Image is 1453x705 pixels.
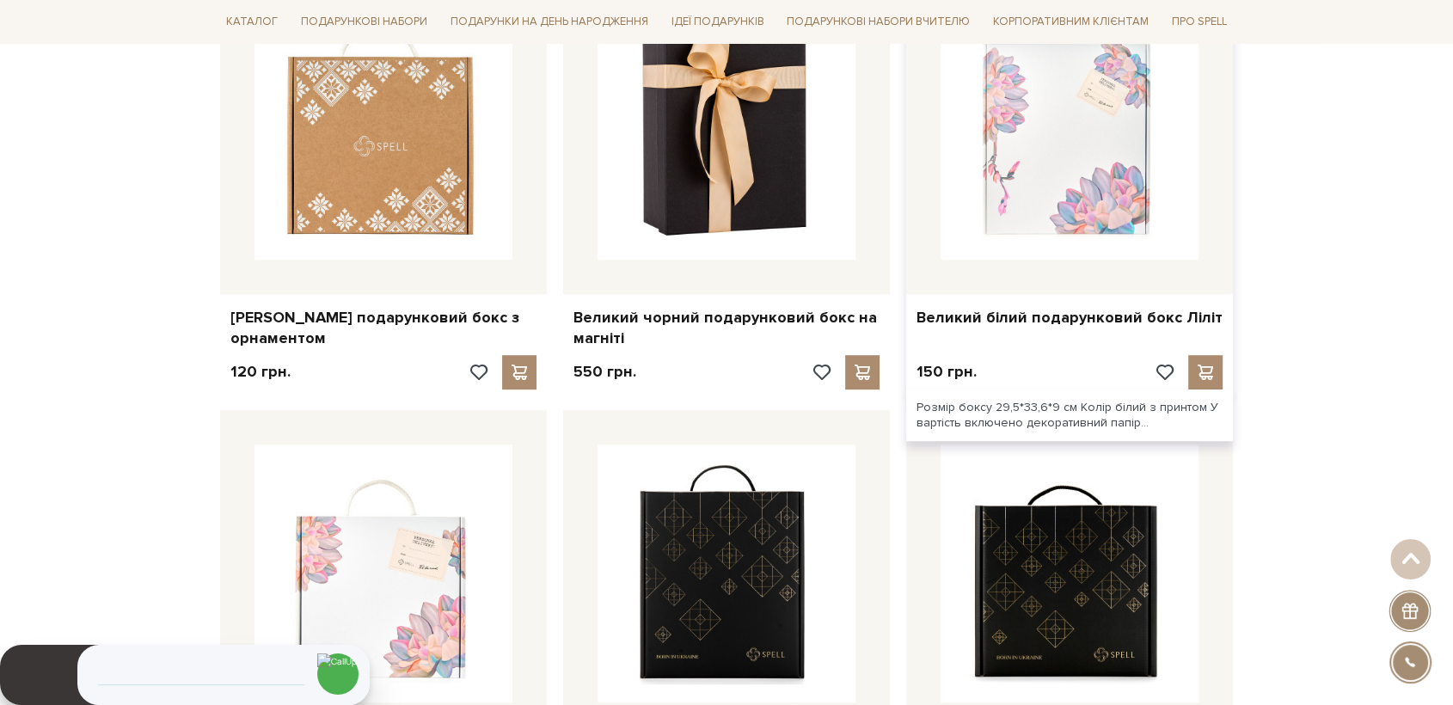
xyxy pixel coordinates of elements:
a: Про Spell [1165,9,1234,35]
a: Ідеї подарунків [664,9,770,35]
div: Розмір боксу 29,5*33,6*9 см Колір білий з принтом У вартість включено декоративний папір... [906,389,1233,441]
a: Каталог [219,9,285,35]
p: 550 грн. [573,362,636,382]
img: Великий білий подарунковий бокс Ліліт [941,2,1199,260]
a: Великий чорний подарунковий бокс на магніті [573,308,880,348]
img: Великий чорний святковий бокс [598,444,855,702]
a: Подарунки на День народження [444,9,655,35]
a: [PERSON_NAME] подарунковий бокс з орнаментом [230,308,536,348]
a: Подарункові набори Вчителю [780,7,977,36]
img: Малий білий подарунковий бокс Ліліт [254,444,512,702]
a: Подарункові набори [294,9,434,35]
a: Великий білий подарунковий бокс Ліліт [917,308,1223,328]
img: Малий чорний святковий бокс [941,444,1199,702]
p: 150 грн. [917,362,977,382]
p: 120 грн. [230,362,291,382]
img: Малий подарунковий бокс з орнаментом [254,2,512,260]
a: Корпоративним клієнтам [986,9,1156,35]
